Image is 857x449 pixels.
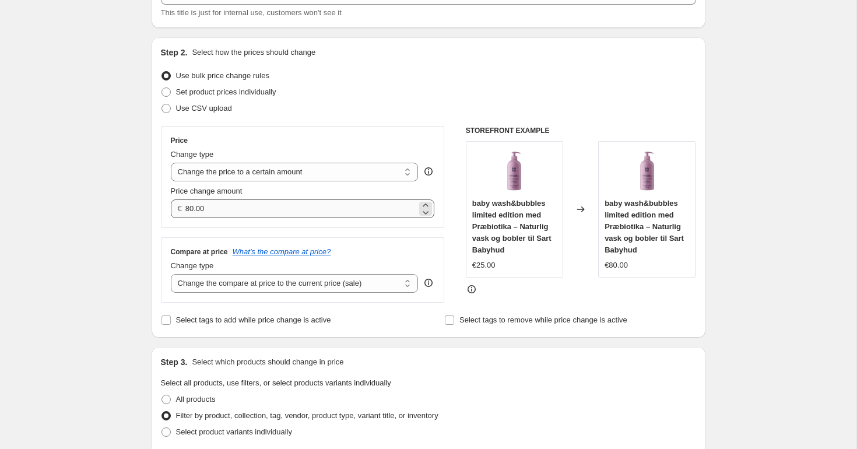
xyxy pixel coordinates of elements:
[605,199,684,254] span: baby wash&bubbles limited edition med Præbiotika – Naturlig vask og bobler til Sart Babyhud
[171,150,214,159] span: Change type
[161,356,188,368] h2: Step 3.
[161,8,342,17] span: This title is just for internal use, customers won't see it
[171,136,188,145] h3: Price
[472,199,552,254] span: baby wash&bubbles limited edition med Præbiotika – Naturlig vask og bobler til Sart Babyhud
[178,204,182,213] span: €
[176,104,232,113] span: Use CSV upload
[192,356,343,368] p: Select which products should change in price
[161,47,188,58] h2: Step 2.
[491,148,538,194] img: baby-wash-mockup-2_80x.png
[605,259,628,271] div: €80.00
[171,187,243,195] span: Price change amount
[176,411,438,420] span: Filter by product, collection, tag, vendor, product type, variant title, or inventory
[423,277,434,289] div: help
[466,126,696,135] h6: STOREFRONT EXAMPLE
[171,261,214,270] span: Change type
[185,199,417,218] input: 80.00
[161,378,391,387] span: Select all products, use filters, or select products variants individually
[192,47,315,58] p: Select how the prices should change
[176,87,276,96] span: Set product prices individually
[233,247,331,256] button: What's the compare at price?
[624,148,670,194] img: baby-wash-mockup-2_80x.png
[459,315,627,324] span: Select tags to remove while price change is active
[423,166,434,177] div: help
[171,247,228,257] h3: Compare at price
[176,395,216,404] span: All products
[176,71,269,80] span: Use bulk price change rules
[176,427,292,436] span: Select product variants individually
[176,315,331,324] span: Select tags to add while price change is active
[472,259,496,271] div: €25.00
